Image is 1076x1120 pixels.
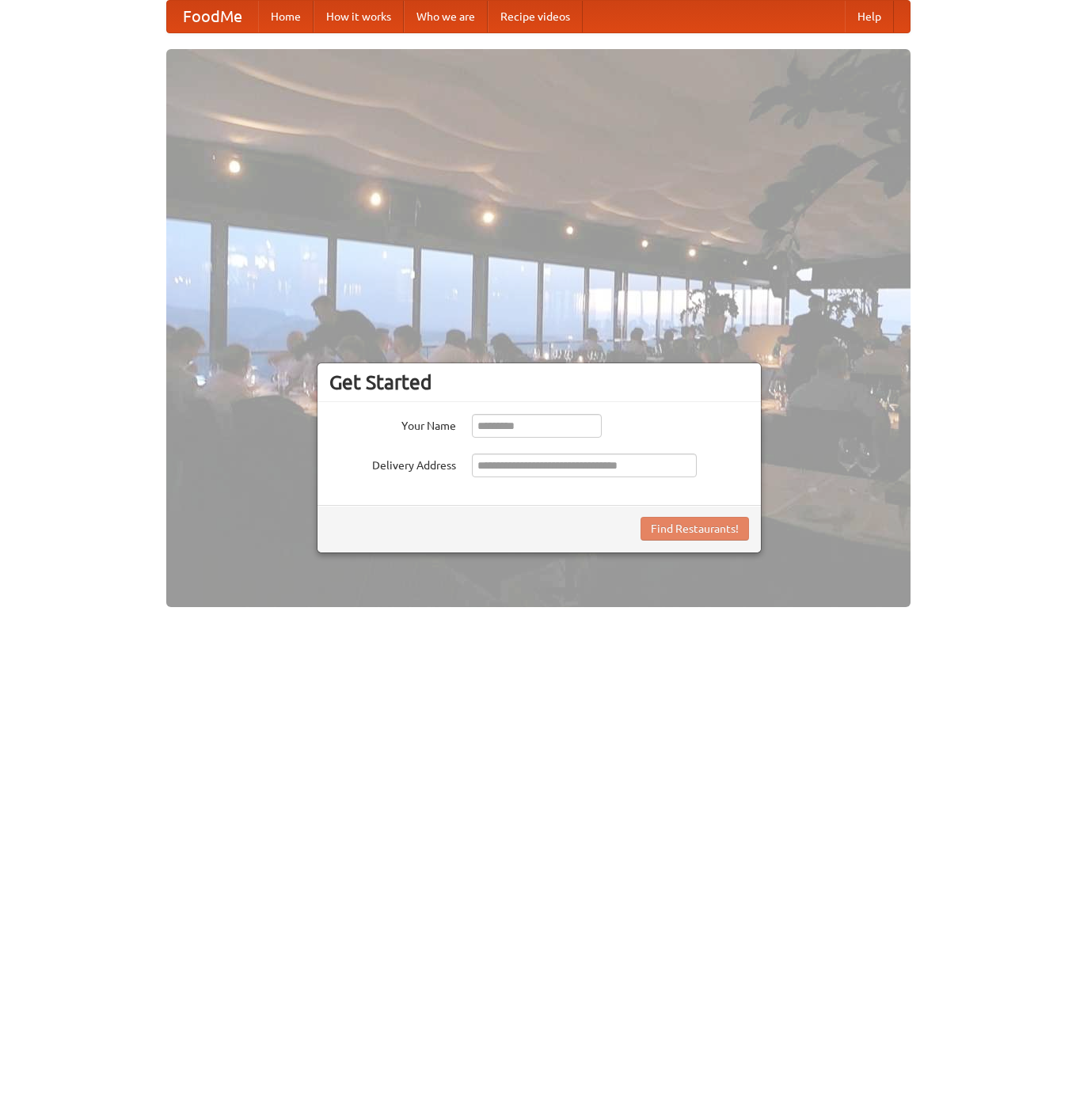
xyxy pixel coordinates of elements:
[329,414,456,434] label: Your Name
[845,1,894,32] a: Help
[314,1,404,32] a: How it works
[641,517,749,541] button: Find Restaurants!
[404,1,488,32] a: Who we are
[329,454,456,473] label: Delivery Address
[167,1,258,32] a: FoodMe
[258,1,314,32] a: Home
[488,1,583,32] a: Recipe videos
[329,370,749,394] h3: Get Started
